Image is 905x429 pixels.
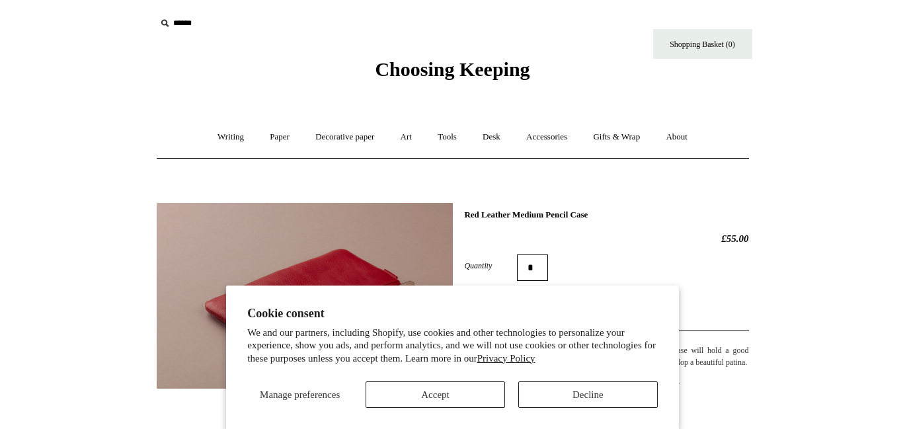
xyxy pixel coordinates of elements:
[258,120,301,155] a: Paper
[464,233,748,245] h2: £55.00
[464,210,748,220] h1: Red Leather Medium Pencil Case
[366,381,505,408] button: Accept
[375,69,530,78] a: Choosing Keeping
[375,58,530,80] span: Choosing Keeping
[389,120,424,155] a: Art
[247,307,658,321] h2: Cookie consent
[581,120,652,155] a: Gifts & Wrap
[477,353,535,364] a: Privacy Policy
[471,120,512,155] a: Desk
[247,381,352,408] button: Manage preferences
[157,203,453,389] img: Red Leather Medium Pencil Case
[464,260,517,272] label: Quantity
[518,381,658,408] button: Decline
[206,120,256,155] a: Writing
[247,327,658,366] p: We and our partners, including Shopify, use cookies and other technologies to personalize your ex...
[653,29,752,59] a: Shopping Basket (0)
[260,389,340,400] span: Manage preferences
[303,120,386,155] a: Decorative paper
[514,120,579,155] a: Accessories
[654,120,699,155] a: About
[426,120,469,155] a: Tools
